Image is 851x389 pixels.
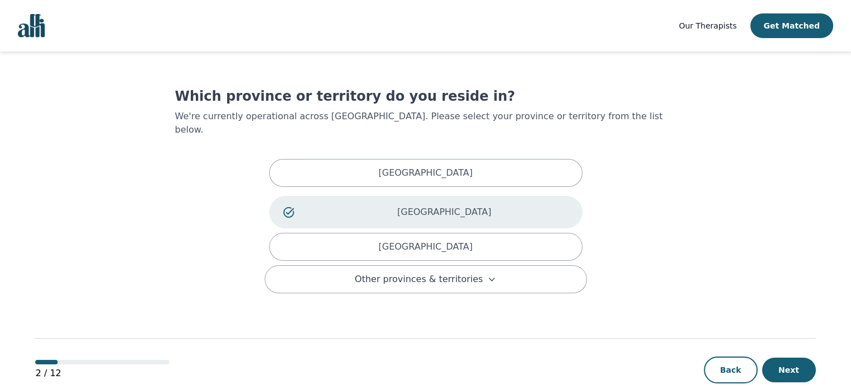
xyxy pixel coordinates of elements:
[18,14,45,38] img: alli logo
[321,205,568,219] p: [GEOGRAPHIC_DATA]
[679,19,736,32] a: Our Therapists
[762,358,816,382] button: Next
[175,110,676,137] p: We're currently operational across [GEOGRAPHIC_DATA]. Please select your province or territory fr...
[378,166,472,180] p: [GEOGRAPHIC_DATA]
[750,13,833,38] button: Get Matched
[355,273,483,286] span: Other provinces & territories
[378,240,472,254] p: [GEOGRAPHIC_DATA]
[35,367,170,380] p: 2 / 12
[679,21,736,30] span: Our Therapists
[175,87,676,105] h1: Which province or territory do you reside in?
[704,357,758,383] button: Back
[265,265,587,293] button: Other provinces & territories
